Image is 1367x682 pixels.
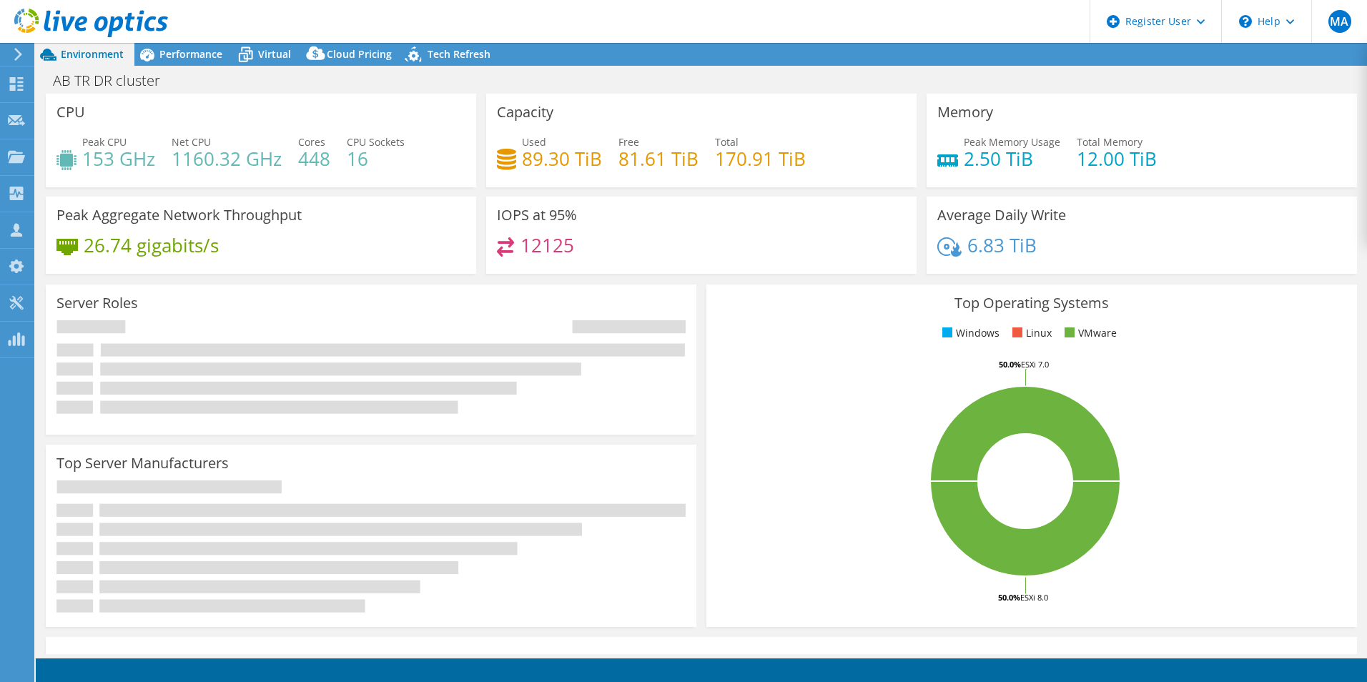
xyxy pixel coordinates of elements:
[1077,151,1157,167] h4: 12.00 TiB
[172,135,211,149] span: Net CPU
[520,237,574,253] h4: 12125
[258,47,291,61] span: Virtual
[298,151,330,167] h4: 448
[998,592,1020,603] tspan: 50.0%
[1239,15,1252,28] svg: \n
[428,47,490,61] span: Tech Refresh
[964,135,1060,149] span: Peak Memory Usage
[1061,325,1117,341] li: VMware
[715,151,806,167] h4: 170.91 TiB
[618,151,699,167] h4: 81.61 TiB
[172,151,282,167] h4: 1160.32 GHz
[347,135,405,149] span: CPU Sockets
[522,151,602,167] h4: 89.30 TiB
[56,455,229,471] h3: Top Server Manufacturers
[1009,325,1052,341] li: Linux
[46,73,182,89] h1: AB TR DR cluster
[298,135,325,149] span: Cores
[159,47,222,61] span: Performance
[1077,135,1143,149] span: Total Memory
[937,104,993,120] h3: Memory
[82,151,155,167] h4: 153 GHz
[84,237,219,253] h4: 26.74 gigabits/s
[967,237,1037,253] h4: 6.83 TiB
[522,135,546,149] span: Used
[939,325,1000,341] li: Windows
[964,151,1060,167] h4: 2.50 TiB
[1021,359,1049,370] tspan: ESXi 7.0
[715,135,739,149] span: Total
[56,104,85,120] h3: CPU
[717,295,1346,311] h3: Top Operating Systems
[497,207,577,223] h3: IOPS at 95%
[1020,592,1048,603] tspan: ESXi 8.0
[497,104,553,120] h3: Capacity
[937,207,1066,223] h3: Average Daily Write
[347,151,405,167] h4: 16
[327,47,392,61] span: Cloud Pricing
[61,47,124,61] span: Environment
[1328,10,1351,33] span: MA
[56,295,138,311] h3: Server Roles
[82,135,127,149] span: Peak CPU
[618,135,639,149] span: Free
[999,359,1021,370] tspan: 50.0%
[56,207,302,223] h3: Peak Aggregate Network Throughput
